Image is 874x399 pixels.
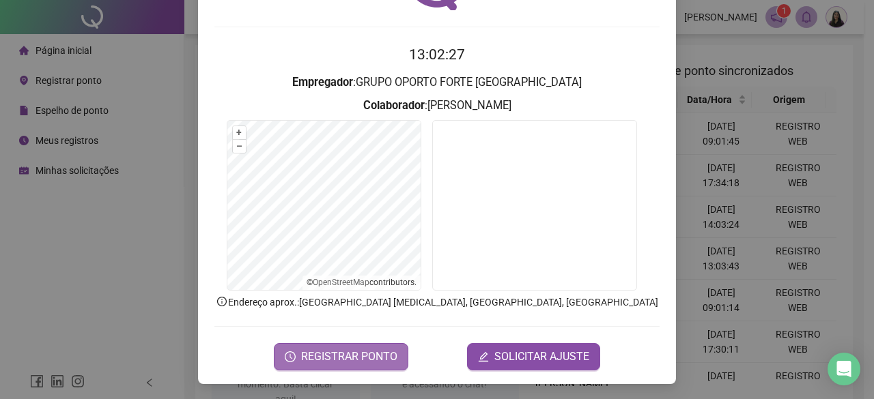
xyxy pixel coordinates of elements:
[313,278,369,287] a: OpenStreetMap
[307,278,417,287] li: © contributors.
[363,99,425,112] strong: Colaborador
[467,343,600,370] button: editSOLICITAR AJUSTE
[828,353,860,385] div: Open Intercom Messenger
[292,76,353,89] strong: Empregador
[214,97,660,115] h3: : [PERSON_NAME]
[274,343,408,370] button: REGISTRAR PONTO
[494,349,589,365] span: SOLICITAR AJUSTE
[285,351,296,362] span: clock-circle
[233,140,246,153] button: –
[478,351,489,362] span: edit
[409,46,465,63] time: 13:02:27
[301,349,397,365] span: REGISTRAR PONTO
[214,74,660,91] h3: : GRUPO OPORTO FORTE [GEOGRAPHIC_DATA]
[214,295,660,310] p: Endereço aprox. : [GEOGRAPHIC_DATA] [MEDICAL_DATA], [GEOGRAPHIC_DATA], [GEOGRAPHIC_DATA]
[233,126,246,139] button: +
[216,295,228,308] span: info-circle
